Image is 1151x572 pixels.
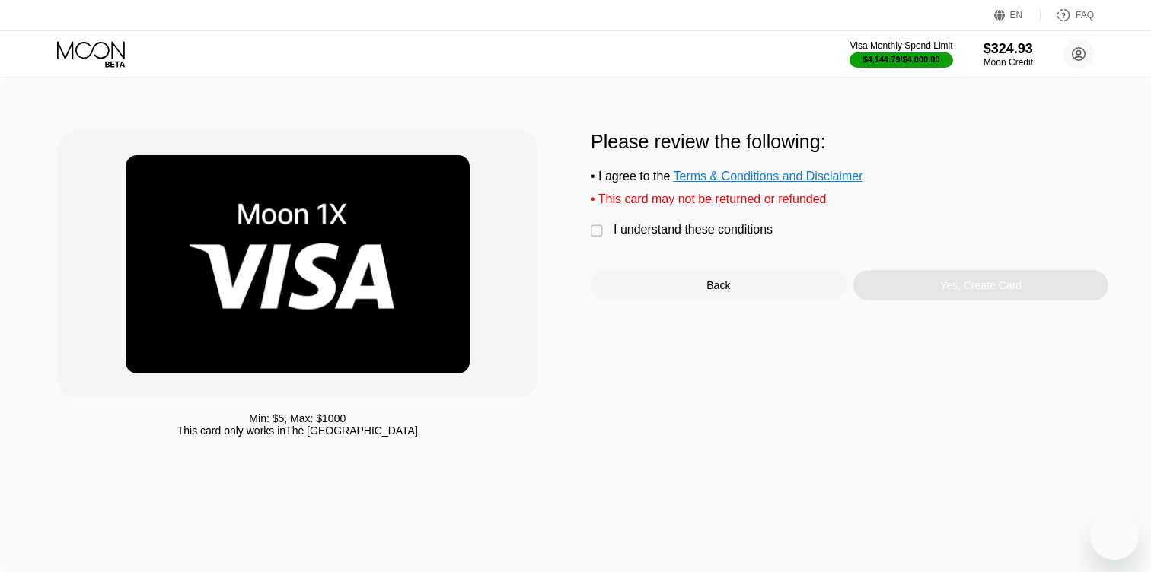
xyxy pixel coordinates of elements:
[1076,10,1094,21] div: FAQ
[850,40,952,51] div: Visa Monthly Spend Limit
[591,270,847,300] div: Back
[984,41,1033,68] div: $324.93Moon Credit
[1090,511,1139,560] iframe: Кнопка, открывающая окно обмена сообщениями; идет разговор
[1041,8,1094,23] div: FAQ
[850,40,952,68] div: Visa Monthly Spend Limit$4,144.79/$4,000.00
[177,424,418,437] div: This card only works in The [GEOGRAPHIC_DATA]
[591,131,1108,153] div: Please review the following:
[674,170,863,183] span: Terms & Conditions and Disclaimer
[984,57,1033,68] div: Moon Credit
[706,279,730,291] div: Back
[984,41,1033,57] div: $324.93
[249,412,346,424] div: Min: $ 5 , Max: $ 1000
[591,170,1108,183] div: • I agree to the
[1010,10,1023,21] div: EN
[863,55,940,64] div: $4,144.79 / $4,000.00
[614,223,773,237] div: I understand these conditions
[994,8,1041,23] div: EN
[591,192,1108,206] div: • This card may not be returned or refunded
[591,224,606,239] div: 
